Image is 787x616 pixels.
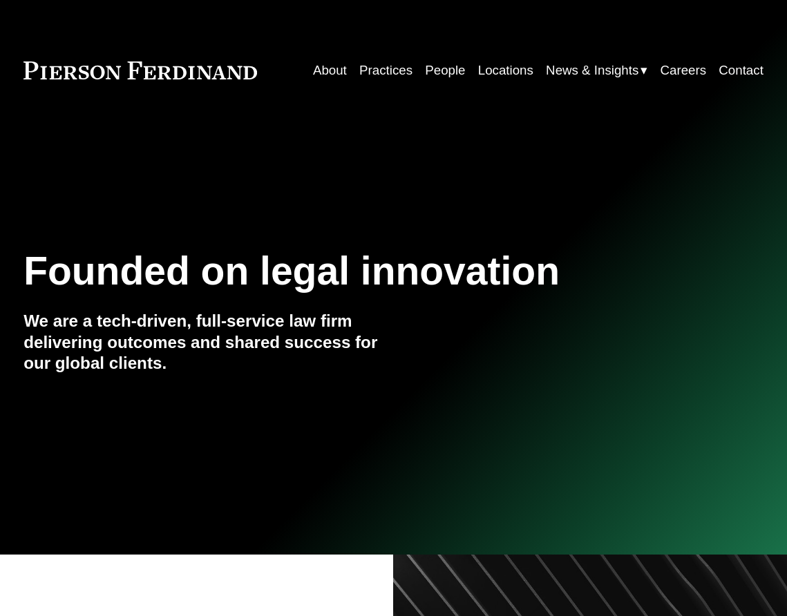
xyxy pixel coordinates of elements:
[478,57,533,83] a: Locations
[546,57,647,83] a: folder dropdown
[425,57,465,83] a: People
[719,57,764,83] a: Contact
[313,57,347,83] a: About
[546,59,638,82] span: News & Insights
[661,57,707,83] a: Careers
[23,249,640,293] h1: Founded on legal innovation
[359,57,413,83] a: Practices
[23,311,393,374] h4: We are a tech-driven, full-service law firm delivering outcomes and shared success for our global...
